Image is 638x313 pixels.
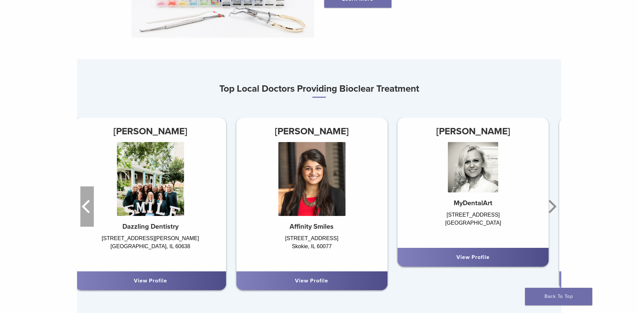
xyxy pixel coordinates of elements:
[398,123,549,139] h3: [PERSON_NAME]
[398,211,549,241] div: [STREET_ADDRESS] [GEOGRAPHIC_DATA]
[295,277,328,284] a: View Profile
[448,142,498,192] img: Joana Tylman
[456,254,490,261] a: View Profile
[236,123,387,139] h3: [PERSON_NAME]
[545,186,558,227] button: Next
[117,142,184,216] img: Dr. Margaret Radziszewski
[122,223,179,231] strong: Dazzling Dentistry
[278,142,345,216] img: Dr. Mansi Raina
[75,234,226,265] div: [STREET_ADDRESS][PERSON_NAME] [GEOGRAPHIC_DATA], IL 60638
[454,199,492,207] strong: MyDentalArt
[290,223,334,231] strong: Affinity Smiles
[525,288,592,305] a: Back To Top
[134,277,167,284] a: View Profile
[80,186,94,227] button: Previous
[75,123,226,139] h3: [PERSON_NAME]
[77,81,561,98] h3: Top Local Doctors Providing Bioclear Treatment
[236,234,387,265] div: [STREET_ADDRESS] Skokie, IL 60077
